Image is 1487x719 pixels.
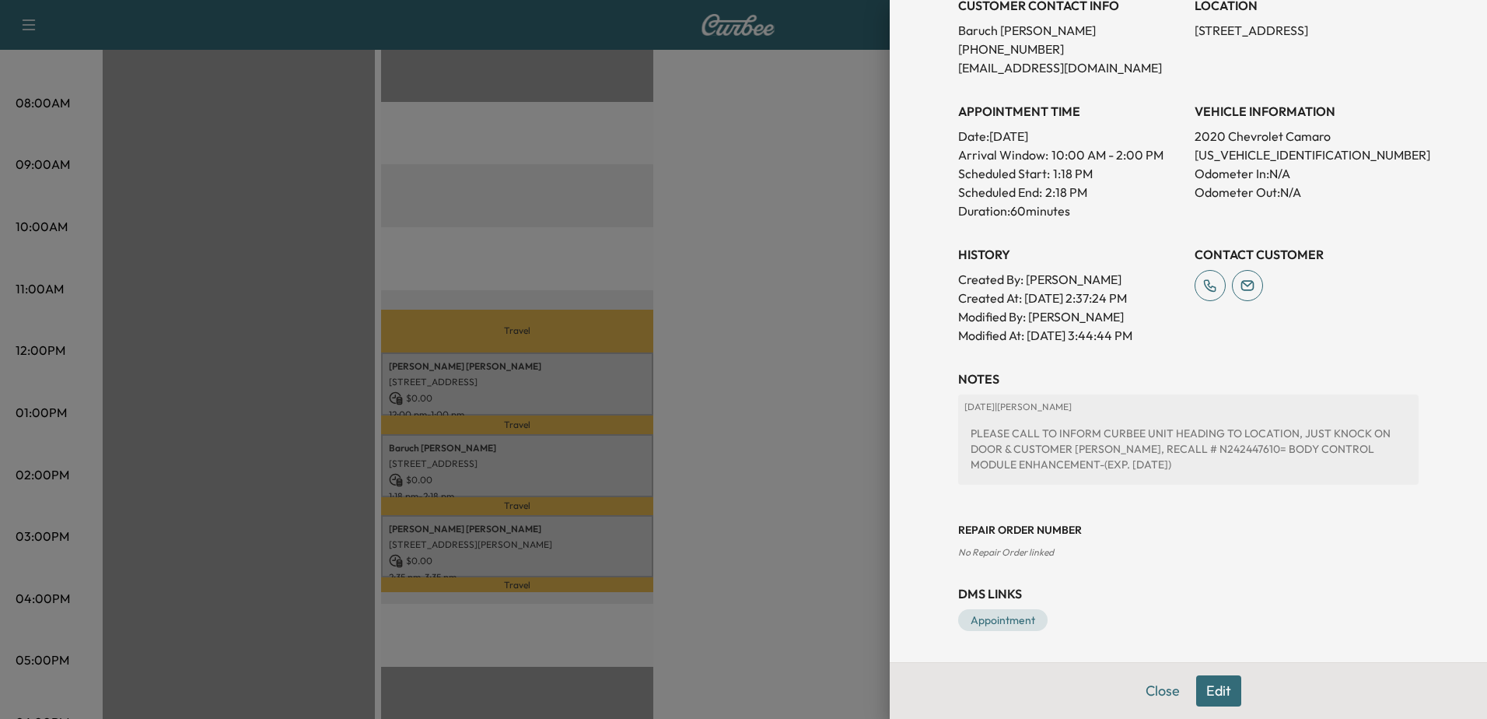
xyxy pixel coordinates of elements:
[1195,245,1419,264] h3: CONTACT CUSTOMER
[958,127,1182,146] p: Date: [DATE]
[958,164,1050,183] p: Scheduled Start:
[958,183,1042,202] p: Scheduled End:
[1196,675,1241,707] button: Edit
[1195,127,1419,146] p: 2020 Chevrolet Camaro
[1195,146,1419,164] p: [US_VEHICLE_IDENTIFICATION_NUMBER]
[958,326,1182,345] p: Modified At : [DATE] 3:44:44 PM
[958,40,1182,58] p: [PHONE_NUMBER]
[958,609,1048,631] a: Appointment
[964,419,1412,479] div: PLEASE CALL TO INFORM CURBEE UNIT HEADING TO LOCATION, JUST KNOCK ON DOOR & CUSTOMER [PERSON_NAME...
[1195,164,1419,183] p: Odometer In: N/A
[958,245,1182,264] h3: History
[964,401,1412,413] p: [DATE] | [PERSON_NAME]
[1195,21,1419,40] p: [STREET_ADDRESS]
[958,584,1419,603] h3: DMS Links
[958,307,1182,326] p: Modified By : [PERSON_NAME]
[958,58,1182,77] p: [EMAIL_ADDRESS][DOMAIN_NAME]
[958,21,1182,40] p: Baruch [PERSON_NAME]
[958,370,1419,388] h3: NOTES
[1053,164,1093,183] p: 1:18 PM
[958,522,1419,538] h3: Repair Order number
[958,102,1182,121] h3: APPOINTMENT TIME
[958,546,1054,558] span: No Repair Order linked
[1045,183,1087,202] p: 2:18 PM
[958,146,1182,164] p: Arrival Window:
[1195,102,1419,121] h3: VEHICLE INFORMATION
[958,202,1182,220] p: Duration: 60 minutes
[958,270,1182,289] p: Created By : [PERSON_NAME]
[1051,146,1163,164] span: 10:00 AM - 2:00 PM
[958,289,1182,307] p: Created At : [DATE] 2:37:24 PM
[1195,183,1419,202] p: Odometer Out: N/A
[1135,675,1190,707] button: Close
